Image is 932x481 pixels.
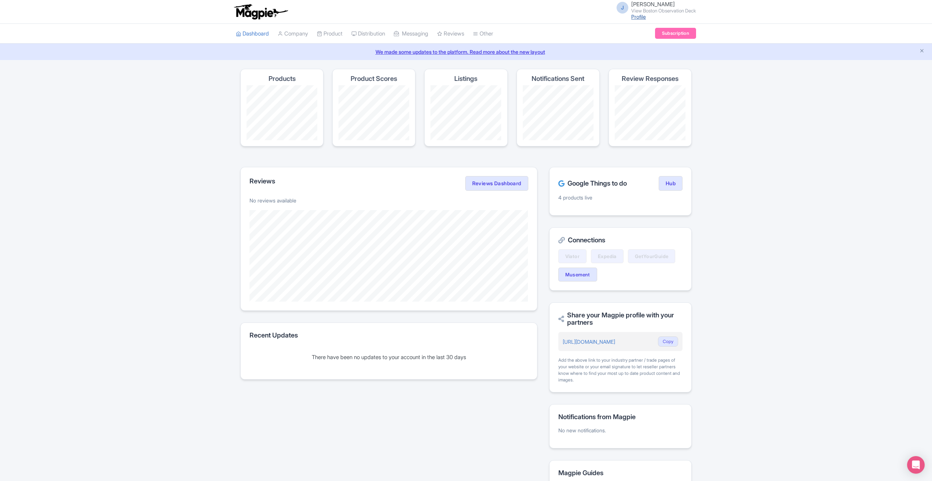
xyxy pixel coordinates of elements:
[591,249,624,263] a: Expedia
[317,24,343,44] a: Product
[659,176,683,191] a: Hub
[628,249,676,263] a: GetYourGuide
[558,249,587,263] a: Viator
[232,4,289,20] img: logo-ab69f6fb50320c5b225c76a69d11143b.png
[473,24,493,44] a: Other
[558,180,627,187] h2: Google Things to do
[631,8,696,13] small: View Boston Observation Deck
[558,268,597,281] a: Musement
[558,413,683,421] h2: Notifications from Magpie
[563,339,615,345] a: [URL][DOMAIN_NAME]
[631,14,646,20] a: Profile
[558,194,683,201] p: 4 products live
[465,176,528,191] a: Reviews Dashboard
[269,75,296,82] h4: Products
[907,456,925,474] div: Open Intercom Messenger
[249,353,528,362] div: There have been no updates to your account in the last 30 days
[612,1,696,13] a: J [PERSON_NAME] View Boston Observation Deck
[558,426,683,434] p: No new notifications.
[558,236,683,244] h2: Connections
[532,75,584,82] h4: Notifications Sent
[454,75,477,82] h4: Listings
[351,75,397,82] h4: Product Scores
[558,357,683,383] div: Add the above link to your industry partner / trade pages of your website or your email signature...
[558,469,683,477] h2: Magpie Guides
[249,197,528,204] p: No reviews available
[655,28,696,39] a: Subscription
[249,332,528,339] h2: Recent Updates
[658,336,678,347] button: Copy
[394,24,428,44] a: Messaging
[919,47,925,56] button: Close announcement
[236,24,269,44] a: Dashboard
[631,1,675,8] span: [PERSON_NAME]
[249,178,275,185] h2: Reviews
[558,312,683,326] h2: Share your Magpie profile with your partners
[437,24,464,44] a: Reviews
[278,24,308,44] a: Company
[4,48,928,56] a: We made some updates to the platform. Read more about the new layout
[617,2,628,14] span: J
[622,75,678,82] h4: Review Responses
[351,24,385,44] a: Distribution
